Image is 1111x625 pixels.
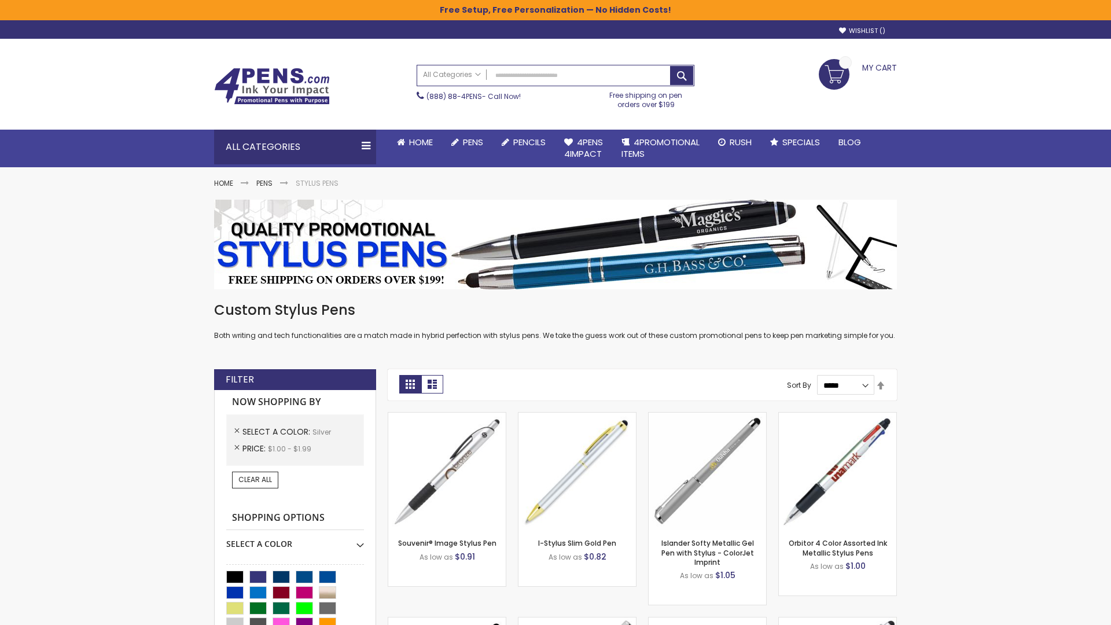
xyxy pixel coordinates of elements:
[709,130,761,155] a: Rush
[789,538,887,557] a: Orbitor 4 Color Assorted Ink Metallic Stylus Pens
[779,412,896,422] a: Orbitor 4 Color Assorted Ink Metallic Stylus Pens-Silver
[584,551,606,562] span: $0.82
[463,136,483,148] span: Pens
[518,413,636,530] img: I-Stylus-Slim-Gold-Silver
[214,178,233,188] a: Home
[564,136,603,160] span: 4Pens 4impact
[256,178,273,188] a: Pens
[296,178,339,188] strong: Stylus Pens
[513,136,546,148] span: Pencils
[730,136,752,148] span: Rush
[398,538,496,548] a: Souvenir® Image Stylus Pen
[810,561,844,571] span: As low as
[409,136,433,148] span: Home
[649,413,766,530] img: Islander Softy Metallic Gel Pen with Stylus - ColorJet Imprint-Silver
[242,426,312,437] span: Select A Color
[242,443,268,454] span: Price
[598,86,695,109] div: Free shipping on pen orders over $199
[538,538,616,548] a: I-Stylus Slim Gold Pen
[518,412,636,422] a: I-Stylus-Slim-Gold-Silver
[782,136,820,148] span: Specials
[214,301,897,319] h1: Custom Stylus Pens
[388,130,442,155] a: Home
[492,130,555,155] a: Pencils
[549,552,582,562] span: As low as
[845,560,866,572] span: $1.00
[829,130,870,155] a: Blog
[838,136,861,148] span: Blog
[680,571,713,580] span: As low as
[226,506,364,531] strong: Shopping Options
[268,444,311,454] span: $1.00 - $1.99
[761,130,829,155] a: Specials
[715,569,735,581] span: $1.05
[232,472,278,488] a: Clear All
[426,91,482,101] a: (888) 88-4PENS
[238,475,272,484] span: Clear All
[214,68,330,105] img: 4Pens Custom Pens and Promotional Products
[226,390,364,414] strong: Now Shopping by
[226,373,254,386] strong: Filter
[388,412,506,422] a: Souvenir® Image Stylus Pen-Silver
[214,301,897,341] div: Both writing and tech functionalities are a match made in hybrid perfection with stylus pens. We ...
[621,136,700,160] span: 4PROMOTIONAL ITEMS
[555,130,612,167] a: 4Pens4impact
[226,530,364,550] div: Select A Color
[214,130,376,164] div: All Categories
[399,375,421,394] strong: Grid
[661,538,754,567] a: Islander Softy Metallic Gel Pen with Stylus - ColorJet Imprint
[442,130,492,155] a: Pens
[214,200,897,289] img: Stylus Pens
[612,130,709,167] a: 4PROMOTIONALITEMS
[312,427,331,437] span: Silver
[423,70,481,79] span: All Categories
[417,65,487,84] a: All Categories
[649,412,766,422] a: Islander Softy Metallic Gel Pen with Stylus - ColorJet Imprint-Silver
[779,413,896,530] img: Orbitor 4 Color Assorted Ink Metallic Stylus Pens-Silver
[839,27,885,35] a: Wishlist
[787,380,811,390] label: Sort By
[388,413,506,530] img: Souvenir® Image Stylus Pen-Silver
[420,552,453,562] span: As low as
[426,91,521,101] span: - Call Now!
[455,551,475,562] span: $0.91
